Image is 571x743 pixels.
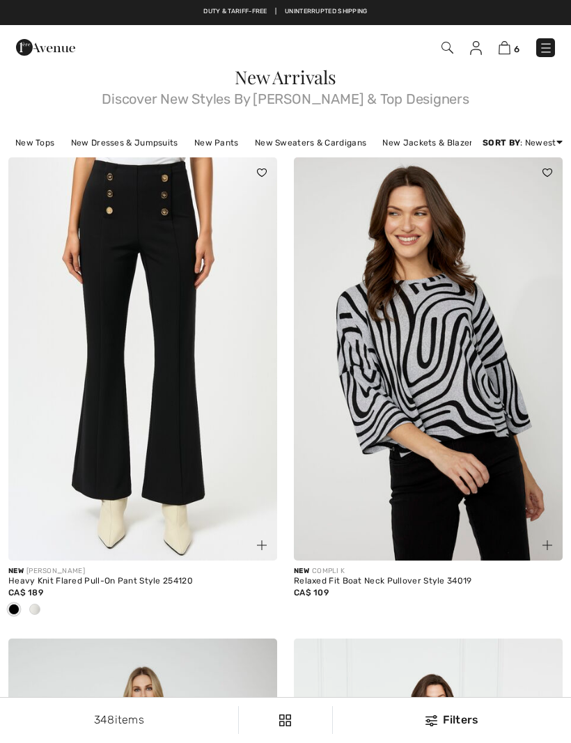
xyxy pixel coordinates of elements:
a: New Dresses & Jumpsuits [64,134,185,152]
img: plus_v2.svg [542,540,552,550]
img: Heavy Knit Flared Pull-On Pant Style 254120. Black [8,157,277,561]
span: CA$ 189 [8,588,43,597]
span: 6 [514,44,519,54]
a: New Pants [187,134,246,152]
div: Heavy Knit Flared Pull-On Pant Style 254120 [8,577,277,586]
span: Discover New Styles By [PERSON_NAME] & Top Designers [8,86,563,106]
div: [PERSON_NAME] [8,566,277,577]
div: Black [3,599,24,622]
span: CA$ 109 [294,588,329,597]
span: New [294,567,309,575]
a: 1ère Avenue [16,40,75,53]
div: : Newest [483,136,563,149]
div: COMPLI K [294,566,563,577]
a: New Sweaters & Cardigans [248,134,373,152]
img: Search [441,42,453,54]
div: Vanilla 30 [24,599,45,622]
strong: Sort By [483,138,520,148]
a: New Tops [8,134,61,152]
img: Filters [425,715,437,726]
img: heart_black_full.svg [542,169,552,177]
img: Relaxed Fit Boat Neck Pullover Style 34019. As sample [294,157,563,561]
img: My Info [470,41,482,55]
div: Relaxed Fit Boat Neck Pullover Style 34019 [294,577,563,586]
span: 348 [94,713,115,726]
img: Menu [539,41,553,55]
img: Shopping Bag [499,41,510,54]
span: New [8,567,24,575]
img: plus_v2.svg [257,540,267,550]
img: Filters [279,714,291,726]
a: 6 [499,39,519,56]
a: New Jackets & Blazers [375,134,484,152]
img: 1ère Avenue [16,33,75,61]
img: heart_black_full.svg [257,169,267,177]
div: Filters [341,712,563,728]
span: New Arrivals [235,65,336,89]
